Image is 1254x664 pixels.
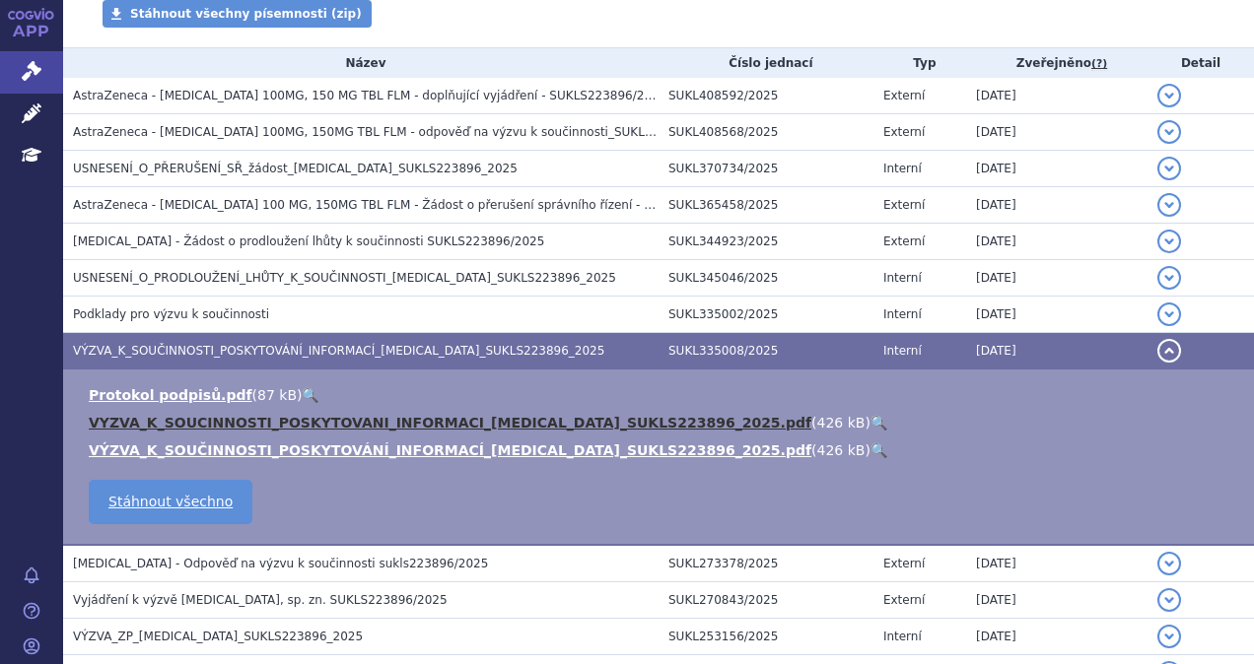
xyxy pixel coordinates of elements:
a: VÝZVA_K_SOUČINNOSTI_POSKYTOVÁNÍ_INFORMACÍ_[MEDICAL_DATA]_SUKLS223896_2025.pdf [89,442,811,458]
span: Externí [883,89,925,102]
td: [DATE] [966,224,1148,260]
span: 426 kB [817,442,866,458]
span: LYNPARZA - Žádost o prodloužení lhůty k součinnosti SUKLS223896/2025 [73,234,544,248]
td: [DATE] [966,187,1148,224]
span: VÝZVA_K_SOUČINNOSTI_POSKYTOVÁNÍ_INFORMACÍ_LYNPARZA_SUKLS223896_2025 [73,344,604,358]
span: Interní [883,344,922,358]
td: SUKL335002/2025 [659,297,873,333]
span: Externí [883,125,925,139]
button: detail [1157,339,1181,363]
button: detail [1157,302,1181,326]
span: Interní [883,307,922,321]
li: ( ) [89,440,1234,460]
span: AstraZeneca - LYNPARZA 100MG, 150 MG TBL FLM - doplňující vyjádření - SUKLS223896/2025 - OBCHODNÍ... [73,89,809,102]
th: Název [63,48,659,78]
button: detail [1157,230,1181,253]
button: detail [1157,120,1181,144]
span: Vyjádření k výzvě LYNPARZA, sp. zn. SUKLS223896/2025 [73,593,448,607]
span: USNESENÍ_O_PŘERUŠENÍ_SŘ_žádost_LYNPARZA_SUKLS223896_2025 [73,162,518,175]
td: [DATE] [966,545,1148,582]
td: SUKL345046/2025 [659,260,873,297]
a: VYZVA_K_SOUCINNOSTI_POSKYTOVANI_INFORMACI_[MEDICAL_DATA]_SUKLS223896_2025.pdf [89,415,811,431]
span: Stáhnout všechny písemnosti (zip) [130,7,362,21]
td: SUKL370734/2025 [659,151,873,187]
li: ( ) [89,413,1234,432]
td: SUKL408592/2025 [659,78,873,114]
span: AstraZeneca - LYNPARZA 100 MG, 150MG TBL FLM - Žádost o přerušení správního řízení - SUKLS223896/... [73,198,761,212]
span: USNESENÍ_O_PRODLOUŽENÍ_LHŮTY_K_SOUČINNOSTI_LYNPARZA_SUKLS223896_2025 [73,271,616,285]
td: SUKL408568/2025 [659,114,873,151]
a: 🔍 [871,415,887,431]
span: Interní [883,271,922,285]
td: [DATE] [966,619,1148,655]
a: 🔍 [871,442,887,458]
td: [DATE] [966,114,1148,151]
td: SUKL270843/2025 [659,582,873,619]
td: [DATE] [966,78,1148,114]
span: LYNPARZA - Odpověď na výzvu k součinnosti sukls223896/2025 [73,557,488,570]
span: Interní [883,162,922,175]
td: SUKL344923/2025 [659,224,873,260]
td: SUKL253156/2025 [659,619,873,655]
a: Stáhnout všechno [89,480,252,524]
th: Zveřejněno [966,48,1148,78]
th: Detail [1148,48,1254,78]
span: 87 kB [257,387,297,403]
button: detail [1157,588,1181,612]
span: Interní [883,630,922,643]
li: ( ) [89,385,1234,405]
button: detail [1157,625,1181,648]
span: Externí [883,198,925,212]
span: Externí [883,557,925,570]
td: SUKL273378/2025 [659,545,873,582]
th: Typ [873,48,966,78]
abbr: (?) [1091,57,1107,71]
span: VÝZVA_ZP_LYNPARZA_SUKLS223896_2025 [73,630,363,643]
td: SUKL365458/2025 [659,187,873,224]
span: Podklady pro výzvu k součinnosti [73,307,269,321]
span: Externí [883,593,925,607]
button: detail [1157,552,1181,575]
a: Protokol podpisů.pdf [89,387,252,403]
td: [DATE] [966,151,1148,187]
td: [DATE] [966,297,1148,333]
button: detail [1157,266,1181,290]
th: Číslo jednací [659,48,873,78]
span: 426 kB [817,415,866,431]
span: AstraZeneca - LYNPARZA 100MG, 150MG TBL FLM - odpověď na výzvu k součinnosti_SUKLS223896/2025 - O... [73,125,874,139]
span: Externí [883,234,925,248]
td: [DATE] [966,260,1148,297]
a: 🔍 [302,387,318,403]
td: [DATE] [966,582,1148,619]
button: detail [1157,157,1181,180]
td: SUKL335008/2025 [659,333,873,369]
td: [DATE] [966,333,1148,369]
button: detail [1157,84,1181,107]
button: detail [1157,193,1181,217]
